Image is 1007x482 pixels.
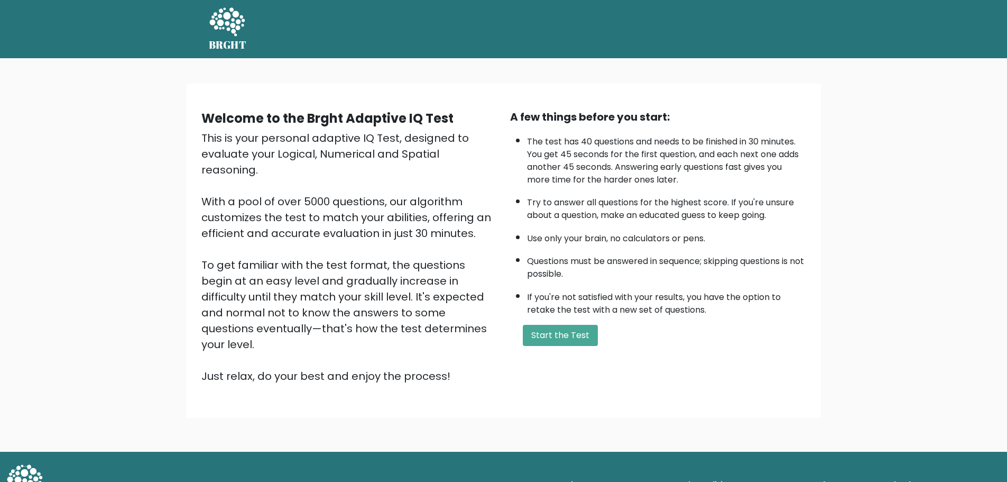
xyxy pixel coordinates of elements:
[527,130,806,186] li: The test has 40 questions and needs to be finished in 30 minutes. You get 45 seconds for the firs...
[209,4,247,54] a: BRGHT
[523,325,598,346] button: Start the Test
[527,250,806,280] li: Questions must be answered in sequence; skipping questions is not possible.
[527,227,806,245] li: Use only your brain, no calculators or pens.
[527,286,806,316] li: If you're not satisfied with your results, you have the option to retake the test with a new set ...
[527,191,806,222] li: Try to answer all questions for the highest score. If you're unsure about a question, make an edu...
[510,109,806,125] div: A few things before you start:
[209,39,247,51] h5: BRGHT
[201,110,454,127] b: Welcome to the Brght Adaptive IQ Test
[201,130,497,384] div: This is your personal adaptive IQ Test, designed to evaluate your Logical, Numerical and Spatial ...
